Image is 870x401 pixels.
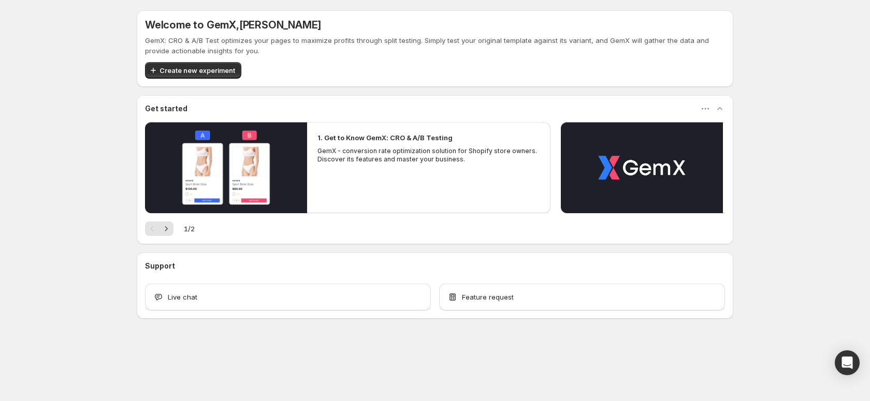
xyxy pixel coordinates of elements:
[184,224,195,234] span: 1 / 2
[145,261,175,271] h3: Support
[159,221,173,236] button: Next
[160,65,235,76] span: Create new experiment
[145,19,321,31] h5: Welcome to GemX
[462,292,514,302] span: Feature request
[317,132,453,143] h2: 1. Get to Know GemX: CRO & A/B Testing
[236,19,321,31] span: , [PERSON_NAME]
[145,35,725,56] p: GemX: CRO & A/B Test optimizes your pages to maximize profits through split testing. Simply test ...
[561,122,723,213] button: Play video
[835,350,860,375] div: Open Intercom Messenger
[145,122,307,213] button: Play video
[145,221,173,236] nav: Pagination
[145,103,187,114] h3: Get started
[168,292,197,302] span: Live chat
[317,147,540,164] p: GemX - conversion rate optimization solution for Shopify store owners. Discover its features and ...
[145,62,241,79] button: Create new experiment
